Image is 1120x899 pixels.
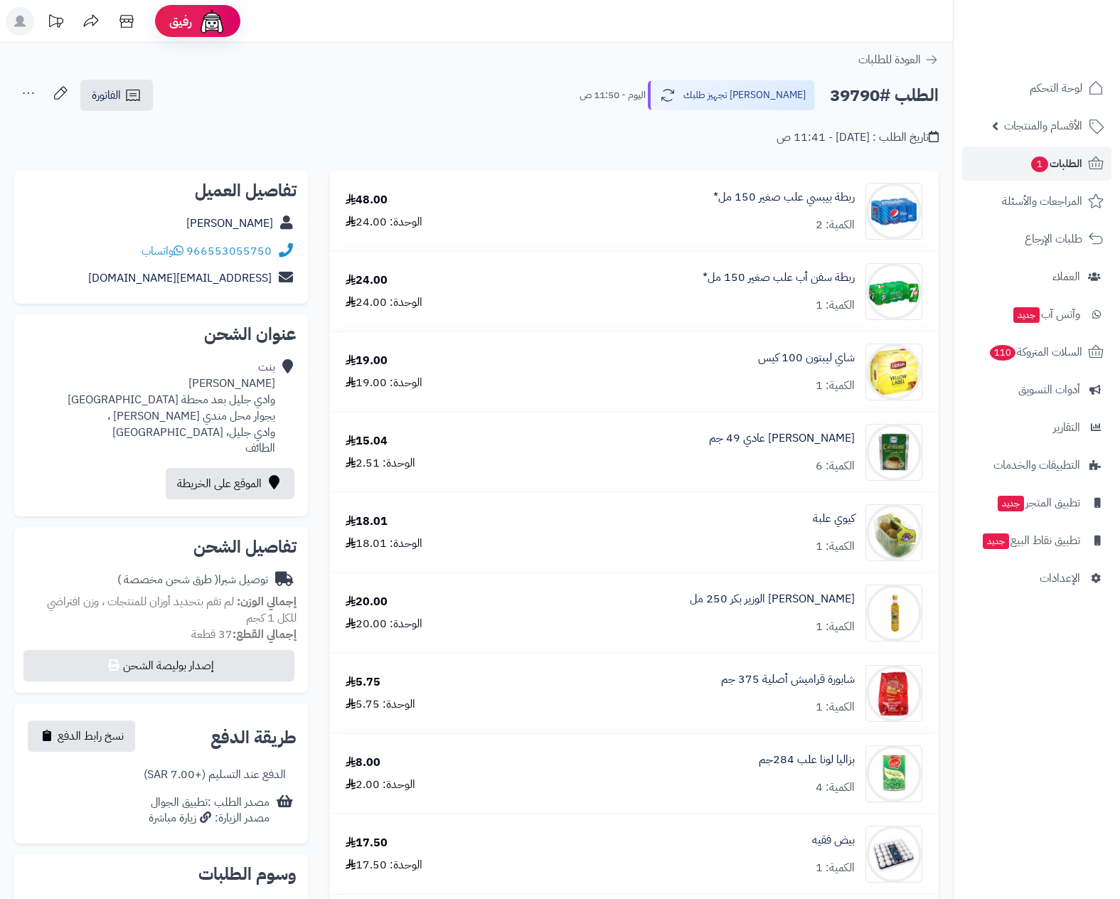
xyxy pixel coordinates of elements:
[858,51,921,68] span: العودة للطلبات
[962,410,1111,445] a: التقارير
[1030,78,1082,98] span: لوحة التحكم
[866,745,922,802] img: 2623b54222eb504983ea9945f2526fc5d7b4-90x90.jpg
[149,794,270,827] div: مصدر الطلب :تطبيق الجوال
[648,80,815,110] button: [PERSON_NAME] تجهيز طلبك
[816,619,855,635] div: الكمية: 1
[830,81,939,110] h2: الطلب #39790
[346,375,422,391] div: الوحدة: 19.00
[346,857,422,873] div: الوحدة: 17.50
[346,353,388,369] div: 19.00
[962,260,1111,294] a: العملاء
[1031,156,1048,172] span: 1
[962,222,1111,256] a: طلبات الإرجاع
[709,430,855,447] a: [PERSON_NAME] عادي 49 جم
[1002,191,1082,211] span: المراجعات والأسئلة
[80,80,153,111] a: الفاتورة
[813,511,855,527] a: كيوي علبة
[759,752,855,768] a: بزاليا لونا علب 284جم
[346,536,422,552] div: الوحدة: 18.01
[962,71,1111,105] a: لوحة التحكم
[346,294,422,311] div: الوحدة: 24.00
[92,87,121,104] span: الفاتورة
[1004,116,1082,136] span: الأقسام والمنتجات
[346,835,388,851] div: 17.50
[962,184,1111,218] a: المراجعات والأسئلة
[816,699,855,716] div: الكمية: 1
[186,215,273,232] a: [PERSON_NAME]
[117,572,268,588] div: توصيل شبرا
[777,129,939,146] div: تاريخ الطلب : [DATE] - 11:41 ص
[346,514,388,530] div: 18.01
[816,780,855,796] div: الكمية: 4
[962,373,1111,407] a: أدوات التسويق
[26,326,297,343] h2: عنوان الشحن
[866,665,922,722] img: 1367205d7d308fddbca45627d0b4c1e767a6-90x90.jpg
[962,561,1111,595] a: الإعدادات
[346,455,415,472] div: الوحدة: 2.51
[47,593,297,627] span: لم تقم بتحديد أوزان للمنتجات ، وزن افتراضي للكل 1 كجم
[713,189,855,206] a: ربطة بيبسي علب صغير 150 مل*
[237,593,297,610] strong: إجمالي الوزن:
[866,424,922,481] img: 11563d7020aec5fa3830237c2089f7ff3de7-90x90.jpg
[88,270,272,287] a: [EMAIL_ADDRESS][DOMAIN_NAME]
[68,359,275,457] div: بنت [PERSON_NAME] وادي جليل بعد محطة [GEOGRAPHIC_DATA] بجوار محل مندي [PERSON_NAME] ، وادي جليل، ...
[149,810,270,826] div: مصدر الزيارة: زيارة مباشرة
[816,538,855,555] div: الكمية: 1
[38,7,73,39] a: تحديثات المنصة
[210,729,297,746] h2: طريقة الدفع
[998,496,1024,511] span: جديد
[721,671,855,688] a: شابورة قراميش أصلية 375 جم
[816,860,855,876] div: الكمية: 1
[117,571,218,588] span: ( طرق شحن مخصصة )
[346,674,380,691] div: 5.75
[703,270,855,286] a: ربطة سفن أب علب صغير 150 مل*
[690,591,855,607] a: [PERSON_NAME] الوزير بكر 250 مل
[58,728,124,745] span: نسخ رابط الدفع
[26,866,297,883] h2: وسوم الطلبات
[23,650,294,681] button: إصدار بوليصة الشحن
[142,243,183,260] a: واتساب
[346,594,388,610] div: 20.00
[580,88,646,102] small: اليوم - 11:50 ص
[186,243,272,260] a: 966553055750
[1053,417,1080,437] span: التقارير
[866,344,922,400] img: 1665655195-LYTB_100s-90x90.jpg
[1013,307,1040,323] span: جديد
[962,147,1111,181] a: الطلبات1
[144,767,286,783] div: الدفع عند التسليم (+7.00 SAR)
[866,585,922,642] img: 423512d77947f471e897dbe5b5ff11122150-90x90.jpg
[346,755,380,771] div: 8.00
[26,182,297,199] h2: تفاصيل العميل
[191,626,297,643] small: 37 قطعة
[1052,267,1080,287] span: العملاء
[962,335,1111,369] a: السلات المتروكة110
[346,433,388,449] div: 15.04
[816,217,855,233] div: الكمية: 2
[346,272,388,289] div: 24.00
[981,531,1080,550] span: تطبيق نقاط البيع
[1030,154,1082,174] span: الطلبات
[758,350,855,366] a: شاي ليبتون 100 كيس
[1023,33,1106,63] img: logo-2.png
[816,297,855,314] div: الكمية: 1
[816,378,855,394] div: الكمية: 1
[996,493,1080,513] span: تطبيق المتجر
[866,504,922,561] img: 1676720744-%D9%84%D9%82%D8%B7%D8%A9%20%D8%A7%D9%84%D8%B4%D8%A7%D8%B4%D8%A9%202023-02-18%20144333-...
[233,626,297,643] strong: إجمالي القطع:
[962,448,1111,482] a: التطبيقات والخدمات
[962,523,1111,558] a: تطبيق نقاط البيعجديد
[169,13,192,30] span: رفيق
[858,51,939,68] a: العودة للطلبات
[962,297,1111,331] a: وآتس آبجديد
[198,7,226,36] img: ai-face.png
[988,342,1082,362] span: السلات المتروكة
[812,832,855,849] a: بيض فقيه
[962,486,1111,520] a: تطبيق المتجرجديد
[993,455,1080,475] span: التطبيقات والخدمات
[346,777,415,793] div: الوحدة: 2.00
[990,345,1016,361] span: 110
[866,183,922,240] img: 1677251528-%D8%A7%D9%84%D8%AA%D9%82%D8%A7%D8%B7%20%D8%A7%D9%84%D9%88%D9%8A%D8%A8_24-2-2023_18956_...
[866,263,922,320] img: 1677251426-%D8%A7%D9%84%D8%AA%D9%82%D8%A7%D8%B7%20%D8%A7%D9%84%D9%88%D9%8A%D8%A8_24-2-2023_18813_...
[28,720,135,752] button: نسخ رابط الدفع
